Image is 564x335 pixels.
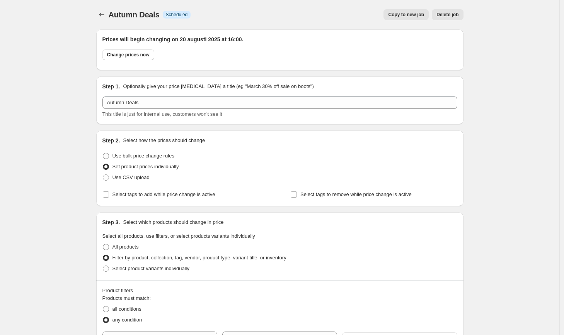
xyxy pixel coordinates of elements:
span: Select tags to add while price change is active [112,191,215,197]
span: Select tags to remove while price change is active [300,191,412,197]
button: Copy to new job [383,9,429,20]
h2: Prices will begin changing on 20 augusti 2025 at 16:00. [102,36,457,43]
span: Filter by product, collection, tag, vendor, product type, variant title, or inventory [112,255,286,261]
button: Change prices now [102,49,154,60]
span: any condition [112,317,142,323]
p: Select how the prices should change [123,137,205,144]
button: Price change jobs [96,9,107,20]
input: 30% off holiday sale [102,96,457,109]
h2: Step 3. [102,218,120,226]
span: Autumn Deals [109,10,160,19]
span: Set product prices individually [112,164,179,169]
span: Use bulk price change rules [112,153,174,159]
span: Copy to new job [388,12,424,18]
span: All products [112,244,139,250]
h2: Step 1. [102,83,120,90]
span: Use CSV upload [112,174,150,180]
span: Delete job [436,12,458,18]
span: Scheduled [166,12,188,18]
h2: Step 2. [102,137,120,144]
span: Products must match: [102,295,151,301]
span: Change prices now [107,52,150,58]
div: Product filters [102,287,457,294]
span: all conditions [112,306,141,312]
p: Optionally give your price [MEDICAL_DATA] a title (eg "March 30% off sale on boots") [123,83,314,90]
span: Select product variants individually [112,266,189,271]
button: Delete job [432,9,463,20]
span: Select all products, use filters, or select products variants individually [102,233,255,239]
p: Select which products should change in price [123,218,223,226]
span: This title is just for internal use, customers won't see it [102,111,222,117]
